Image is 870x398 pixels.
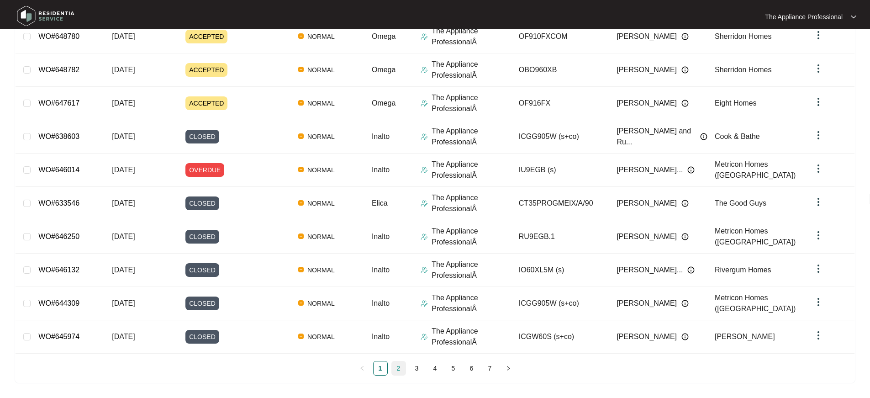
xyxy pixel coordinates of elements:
[765,12,843,21] p: The Appliance Professional
[298,300,304,306] img: Vercel Logo
[421,166,428,174] img: Assigner Icon
[715,199,766,207] span: The Good Guys
[511,220,610,254] td: RU9EGB.1
[617,265,683,276] span: [PERSON_NAME]...
[464,361,479,376] li: 6
[38,32,79,40] a: WO#648780
[185,196,219,210] span: CLOSED
[112,32,135,40] span: [DATE]
[372,333,390,340] span: Inalto
[112,66,135,74] span: [DATE]
[432,59,511,81] p: The Appliance ProfessionalÂ
[428,361,443,376] li: 4
[432,159,511,181] p: The Appliance ProfessionalÂ
[112,233,135,240] span: [DATE]
[432,26,511,48] p: The Appliance ProfessionalÂ
[373,361,388,376] li: 1
[185,330,219,344] span: CLOSED
[421,66,428,74] img: Assigner Icon
[38,199,79,207] a: WO#633546
[185,30,227,43] span: ACCEPTED
[421,266,428,274] img: Assigner Icon
[392,361,406,375] a: 2
[298,334,304,339] img: Vercel Logo
[372,299,390,307] span: Inalto
[421,33,428,40] img: Assigner Icon
[374,361,387,375] a: 1
[813,163,824,174] img: dropdown arrow
[112,166,135,174] span: [DATE]
[355,361,369,376] button: left
[304,331,338,342] span: NORMAL
[112,333,135,340] span: [DATE]
[715,266,771,274] span: Rivergum Homes
[298,267,304,272] img: Vercel Logo
[421,300,428,307] img: Assigner Icon
[432,126,511,148] p: The Appliance ProfessionalÂ
[617,165,683,175] span: [PERSON_NAME]...
[813,330,824,341] img: dropdown arrow
[304,231,338,242] span: NORMAL
[813,263,824,274] img: dropdown arrow
[483,361,497,375] a: 7
[391,361,406,376] li: 2
[715,160,796,179] span: Metricon Homes ([GEOGRAPHIC_DATA])
[421,133,428,140] img: Assigner Icon
[304,31,338,42] span: NORMAL
[813,96,824,107] img: dropdown arrow
[38,266,79,274] a: WO#646132
[617,126,696,148] span: [PERSON_NAME] and Ru...
[681,300,689,307] img: Info icon
[185,163,224,177] span: OVERDUE
[715,133,760,140] span: Cook & Bathe
[446,361,461,376] li: 5
[813,297,824,308] img: dropdown arrow
[432,259,511,281] p: The Appliance ProfessionalÂ
[355,361,369,376] li: Previous Page
[511,154,610,187] td: IU9EGB (s)
[304,64,338,75] span: NORMAL
[185,263,219,277] span: CLOSED
[617,331,677,342] span: [PERSON_NAME]
[681,66,689,74] img: Info icon
[372,199,388,207] span: Elica
[617,98,677,109] span: [PERSON_NAME]
[38,133,79,140] a: WO#638603
[421,233,428,240] img: Assigner Icon
[38,66,79,74] a: WO#648782
[511,320,610,354] td: ICGW60S (s+co)
[432,326,511,348] p: The Appliance ProfessionalÂ
[681,100,689,107] img: Info icon
[681,200,689,207] img: Info icon
[298,100,304,106] img: Vercel Logo
[410,361,424,375] a: 3
[511,287,610,320] td: ICGG905W (s+co)
[715,66,772,74] span: Sherridon Homes
[298,200,304,206] img: Vercel Logo
[681,333,689,340] img: Info icon
[298,233,304,239] img: Vercel Logo
[372,99,395,107] span: Omega
[298,67,304,72] img: Vercel Logo
[421,333,428,340] img: Assigner Icon
[359,366,365,371] span: left
[511,87,610,120] td: OF916FX
[511,20,610,53] td: OF910FXCOM
[421,100,428,107] img: Assigner Icon
[298,167,304,172] img: Vercel Logo
[304,98,338,109] span: NORMAL
[501,361,516,376] button: right
[185,297,219,310] span: CLOSED
[715,333,775,340] span: [PERSON_NAME]
[304,298,338,309] span: NORMAL
[38,99,79,107] a: WO#647617
[372,32,395,40] span: Omega
[428,361,442,375] a: 4
[511,254,610,287] td: IO60XL5M (s)
[511,120,610,154] td: ICGG905W (s+co)
[617,31,677,42] span: [PERSON_NAME]
[304,165,338,175] span: NORMAL
[447,361,460,375] a: 5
